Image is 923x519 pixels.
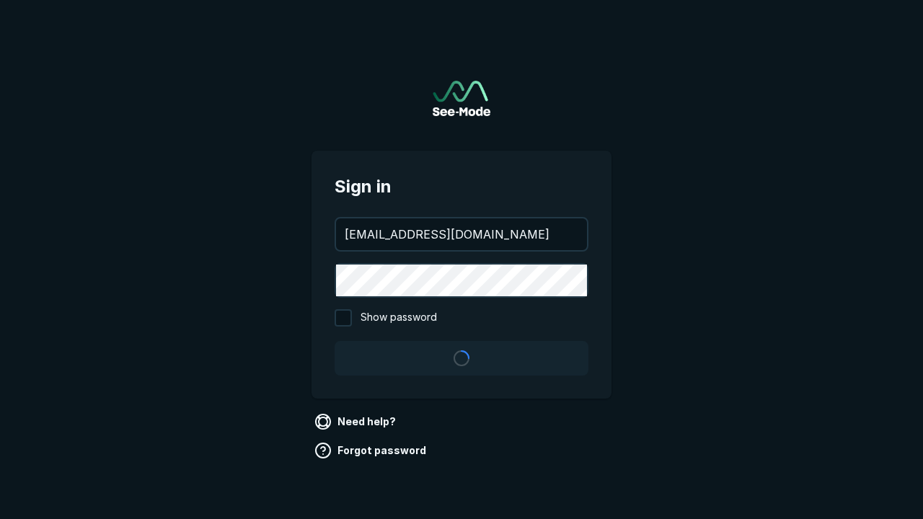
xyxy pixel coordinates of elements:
span: Show password [361,309,437,327]
a: Go to sign in [433,81,490,116]
a: Need help? [312,410,402,433]
img: See-Mode Logo [433,81,490,116]
a: Forgot password [312,439,432,462]
span: Sign in [335,174,588,200]
input: your@email.com [336,218,587,250]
